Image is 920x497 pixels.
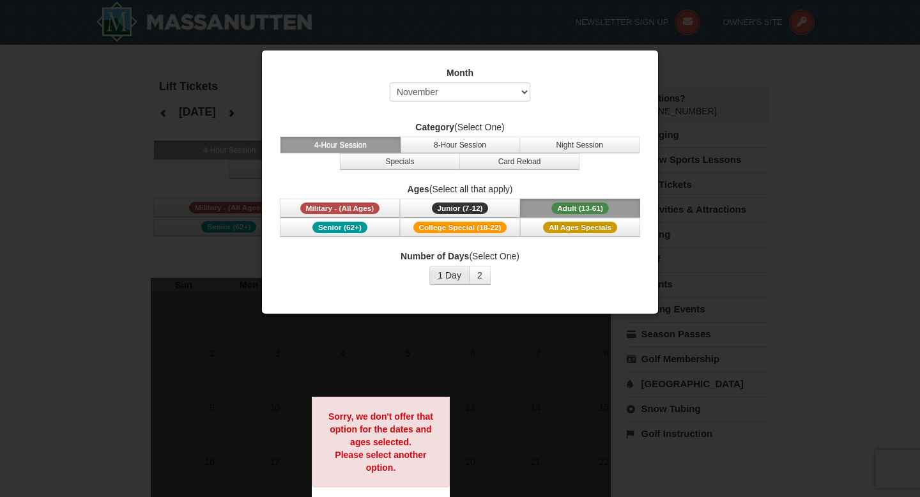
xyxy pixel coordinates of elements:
[280,218,400,237] button: Senior (62+)
[278,183,642,195] label: (Select all that apply)
[408,184,429,194] strong: Ages
[328,411,433,473] strong: Sorry, we don't offer that option for the dates and ages selected. Please select another option.
[400,137,520,153] button: 8-Hour Session
[415,122,454,132] strong: Category
[432,203,489,214] span: Junior (7-12)
[551,203,609,214] span: Adult (13-61)
[340,153,460,170] button: Specials
[278,250,642,263] label: (Select One)
[447,68,473,78] strong: Month
[459,153,579,170] button: Card Reload
[519,137,640,153] button: Night Session
[312,222,367,233] span: Senior (62+)
[280,137,401,153] button: 4-Hour Session
[401,251,469,261] strong: Number of Days
[469,266,491,285] button: 2
[400,218,520,237] button: College Special (18-22)
[543,222,617,233] span: All Ages Specials
[413,222,507,233] span: College Special (18-22)
[429,266,470,285] button: 1 Day
[280,199,400,218] button: Military - (All Ages)
[300,203,380,214] span: Military - (All Ages)
[520,218,640,237] button: All Ages Specials
[278,121,642,134] label: (Select One)
[400,199,520,218] button: Junior (7-12)
[520,199,640,218] button: Adult (13-61)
